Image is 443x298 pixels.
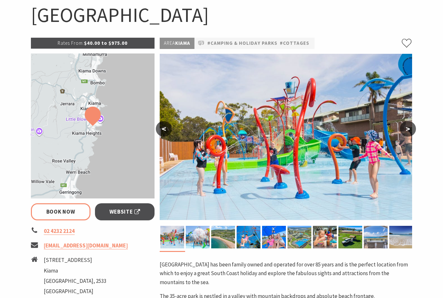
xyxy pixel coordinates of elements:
h1: [GEOGRAPHIC_DATA] [31,2,412,28]
a: 02 4232 2124 [44,228,75,235]
li: [GEOGRAPHIC_DATA], 2533 [44,277,106,286]
span: Rates From: [58,40,84,46]
span: Area [164,40,175,46]
img: Kids on Ropeplay [237,226,260,249]
img: Jumping pillow with a group of friends sitting in the foreground and girl jumping in air behind them [262,226,286,249]
a: #Cottages [280,40,309,48]
a: [EMAIL_ADDRESS][DOMAIN_NAME] [44,242,128,250]
button: > [400,121,416,137]
p: $40.00 to $975.00 [31,38,155,49]
a: Website [95,204,155,221]
img: Sunny's Aquaventure Park at BIG4 Easts Beach Kiama Holiday Park [160,54,412,220]
img: Aerial view of the resort pool at BIG4 Easts Beach Kiama Holiday Park [287,226,311,249]
p: Kiama [160,38,194,49]
img: Beach View Cabins [364,226,388,249]
p: [GEOGRAPHIC_DATA] has been family owned and operated for over 85 years and is the perfect locatio... [160,261,412,287]
img: BIG4 Easts Beach Kiama beachfront with water and ocean [389,226,413,249]
img: Children having drinks at the cafe [313,226,337,249]
img: Camping sites [338,226,362,249]
a: #Camping & Holiday Parks [207,40,278,48]
li: [STREET_ADDRESS] [44,256,106,265]
img: Sunny's Aquaventure Park at BIG4 Easts Beach Kiama Holiday Park [160,226,184,249]
span: Website [109,208,140,216]
a: Book Now [31,204,90,221]
img: Sunny's Aquaventure Park at BIG4 Easts Beach Kiama Holiday Park [186,226,210,249]
li: [GEOGRAPHIC_DATA] [44,287,106,296]
li: Kiama [44,267,106,275]
img: BIG4 Easts Beach Kiama aerial view [211,226,235,249]
button: < [156,121,172,137]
